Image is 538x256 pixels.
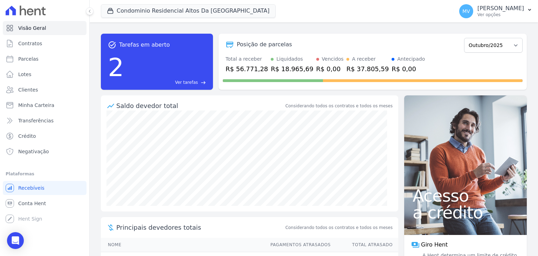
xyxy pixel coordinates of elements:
[108,49,124,86] div: 2
[477,12,524,18] p: Ver opções
[18,86,38,93] span: Clientes
[3,67,87,81] a: Lotes
[3,196,87,210] a: Conta Hent
[322,55,344,63] div: Vencidos
[3,36,87,50] a: Contratos
[18,40,42,47] span: Contratos
[454,1,538,21] button: MV [PERSON_NAME] Ver opções
[3,21,87,35] a: Visão Geral
[226,55,268,63] div: Total a receber
[7,232,24,249] div: Open Intercom Messenger
[226,64,268,74] div: R$ 56.771,28
[6,170,84,178] div: Plataformas
[18,25,46,32] span: Visão Geral
[18,55,39,62] span: Parcelas
[346,64,389,74] div: R$ 37.805,59
[237,40,292,49] div: Posição de parcelas
[331,238,398,252] th: Total Atrasado
[18,148,49,155] span: Negativação
[101,238,264,252] th: Nome
[119,41,170,49] span: Tarefas em aberto
[18,102,54,109] span: Minha Carteira
[285,103,393,109] div: Considerando todos os contratos e todos os meses
[18,184,44,191] span: Recebíveis
[3,114,87,128] a: Transferências
[3,52,87,66] a: Parcelas
[3,181,87,195] a: Recebíveis
[271,64,313,74] div: R$ 18.965,69
[264,238,331,252] th: Pagamentos Atrasados
[18,117,54,124] span: Transferências
[421,241,448,249] span: Giro Hent
[101,4,276,18] button: Condominio Residencial Altos Da [GEOGRAPHIC_DATA]
[18,200,46,207] span: Conta Hent
[3,144,87,159] a: Negativação
[108,41,116,49] span: task_alt
[127,79,206,86] a: Ver tarefas east
[477,5,524,12] p: [PERSON_NAME]
[413,204,518,221] span: a crédito
[462,9,470,14] span: MV
[3,129,87,143] a: Crédito
[316,64,344,74] div: R$ 0,00
[116,223,284,232] span: Principais devedores totais
[201,80,206,85] span: east
[175,79,198,86] span: Ver tarefas
[276,55,303,63] div: Liquidados
[18,133,36,140] span: Crédito
[116,101,284,110] div: Saldo devedor total
[285,224,393,231] span: Considerando todos os contratos e todos os meses
[3,98,87,112] a: Minha Carteira
[397,55,425,63] div: Antecipado
[413,187,518,204] span: Acesso
[392,64,425,74] div: R$ 0,00
[3,83,87,97] a: Clientes
[18,71,32,78] span: Lotes
[352,55,376,63] div: A receber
